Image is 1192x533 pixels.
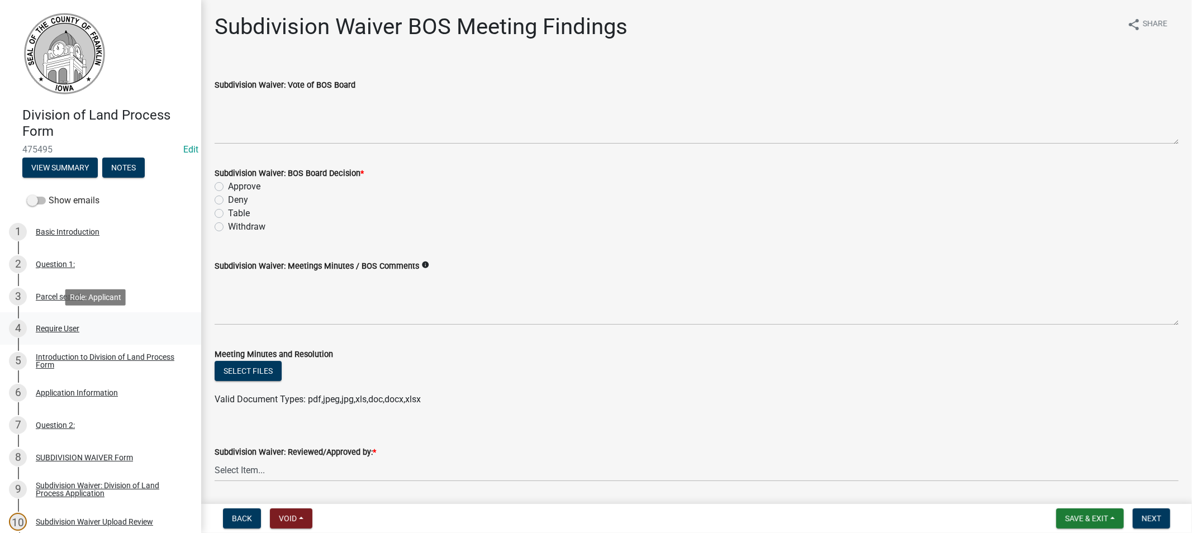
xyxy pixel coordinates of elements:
[9,352,27,370] div: 5
[102,164,145,173] wm-modal-confirm: Notes
[9,416,27,434] div: 7
[279,514,297,523] span: Void
[1127,18,1141,31] i: share
[65,289,126,305] div: Role: Applicant
[36,353,183,369] div: Introduction to Division of Land Process Form
[9,384,27,402] div: 6
[102,158,145,178] button: Notes
[215,82,355,89] label: Subdivision Waiver: Vote of BOS Board
[1133,508,1170,529] button: Next
[9,449,27,467] div: 8
[215,170,364,178] label: Subdivision Waiver: BOS Board Decision
[215,394,421,404] span: Valid Document Types: pdf,jpeg,jpg,xls,doc,docx,xlsx
[22,107,192,140] h4: Division of Land Process Form
[36,518,153,526] div: Subdivision Waiver Upload Review
[1143,18,1167,31] span: Share
[228,180,260,193] label: Approve
[9,513,27,531] div: 10
[1065,514,1108,523] span: Save & Exit
[36,482,183,497] div: Subdivision Waiver: Division of Land Process Application
[36,260,75,268] div: Question 1:
[22,158,98,178] button: View Summary
[9,255,27,273] div: 2
[232,514,252,523] span: Back
[22,12,106,96] img: Franklin County, Iowa
[22,144,179,155] span: 475495
[421,261,429,269] i: info
[270,508,312,529] button: Void
[36,454,133,461] div: SUBDIVISION WAIVER Form
[223,508,261,529] button: Back
[1142,514,1161,523] span: Next
[183,144,198,155] wm-modal-confirm: Edit Application Number
[9,288,27,306] div: 3
[9,223,27,241] div: 1
[215,13,628,40] h1: Subdivision Waiver BOS Meeting Findings
[1118,13,1176,35] button: shareShare
[183,144,198,155] a: Edit
[36,389,118,397] div: Application Information
[22,164,98,173] wm-modal-confirm: Summary
[1056,508,1124,529] button: Save & Exit
[9,320,27,337] div: 4
[228,207,250,220] label: Table
[36,325,79,332] div: Require User
[215,351,333,359] label: Meeting Minutes and Resolution
[36,421,75,429] div: Question 2:
[36,293,83,301] div: Parcel search
[27,194,99,207] label: Show emails
[228,193,248,207] label: Deny
[215,263,419,270] label: Subdivision Waiver: Meetings Minutes / BOS Comments
[36,228,99,236] div: Basic Introduction
[9,480,27,498] div: 9
[228,220,265,234] label: Withdraw
[215,361,282,381] button: Select files
[215,449,376,456] label: Subdivision Waiver: Reviewed/Approved by:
